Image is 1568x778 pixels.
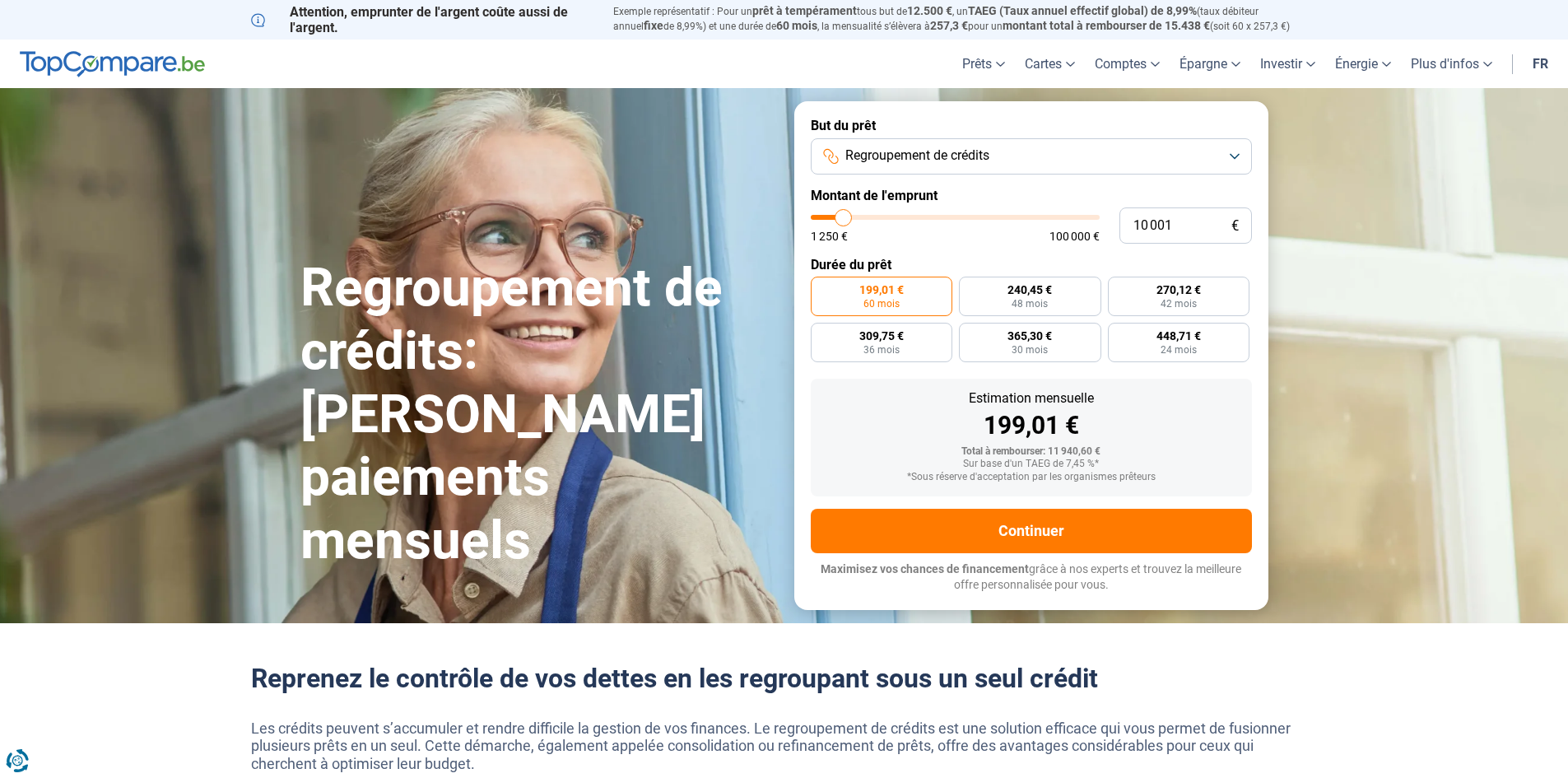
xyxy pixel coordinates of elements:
p: Exemple représentatif : Pour un tous but de , un (taux débiteur annuel de 8,99%) et une durée de ... [613,4,1318,34]
a: Énergie [1325,40,1401,88]
a: fr [1523,40,1558,88]
span: 448,71 € [1156,330,1201,342]
p: Attention, emprunter de l'argent coûte aussi de l'argent. [251,4,593,35]
h2: Reprenez le contrôle de vos dettes en les regroupant sous un seul crédit [251,663,1318,694]
span: 12.500 € [907,4,952,17]
span: 270,12 € [1156,284,1201,296]
span: Maximisez vos chances de financement [821,562,1029,575]
a: Cartes [1015,40,1085,88]
span: 36 mois [863,345,900,355]
span: 1 250 € [811,231,848,242]
span: 60 mois [776,19,817,32]
a: Investir [1250,40,1325,88]
span: 199,01 € [859,284,904,296]
span: TAEG (Taux annuel effectif global) de 8,99% [968,4,1197,17]
span: 100 000 € [1049,231,1100,242]
span: 30 mois [1012,345,1048,355]
span: 309,75 € [859,330,904,342]
p: Les crédits peuvent s’accumuler et rendre difficile la gestion de vos finances. Le regroupement d... [251,720,1318,773]
span: prêt à tempérament [752,4,857,17]
span: 24 mois [1161,345,1197,355]
span: 365,30 € [1007,330,1052,342]
span: 240,45 € [1007,284,1052,296]
span: € [1231,219,1239,233]
div: Total à rembourser: 11 940,60 € [824,446,1239,458]
span: fixe [644,19,663,32]
label: Montant de l'emprunt [811,188,1252,203]
button: Regroupement de crédits [811,138,1252,175]
label: Durée du prêt [811,257,1252,273]
button: Continuer [811,509,1252,553]
div: Estimation mensuelle [824,392,1239,405]
a: Prêts [952,40,1015,88]
a: Épargne [1170,40,1250,88]
div: 199,01 € [824,413,1239,438]
p: grâce à nos experts et trouvez la meilleure offre personnalisée pour vous. [811,561,1252,594]
span: montant total à rembourser de 15.438 € [1003,19,1210,32]
h1: Regroupement de crédits: [PERSON_NAME] paiements mensuels [300,257,775,573]
span: 257,3 € [930,19,968,32]
span: 60 mois [863,299,900,309]
a: Plus d'infos [1401,40,1502,88]
img: TopCompare [20,51,205,77]
div: Sur base d'un TAEG de 7,45 %* [824,459,1239,470]
a: Comptes [1085,40,1170,88]
div: *Sous réserve d'acceptation par les organismes prêteurs [824,472,1239,483]
span: Regroupement de crédits [845,147,989,165]
label: But du prêt [811,118,1252,133]
span: 48 mois [1012,299,1048,309]
span: 42 mois [1161,299,1197,309]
